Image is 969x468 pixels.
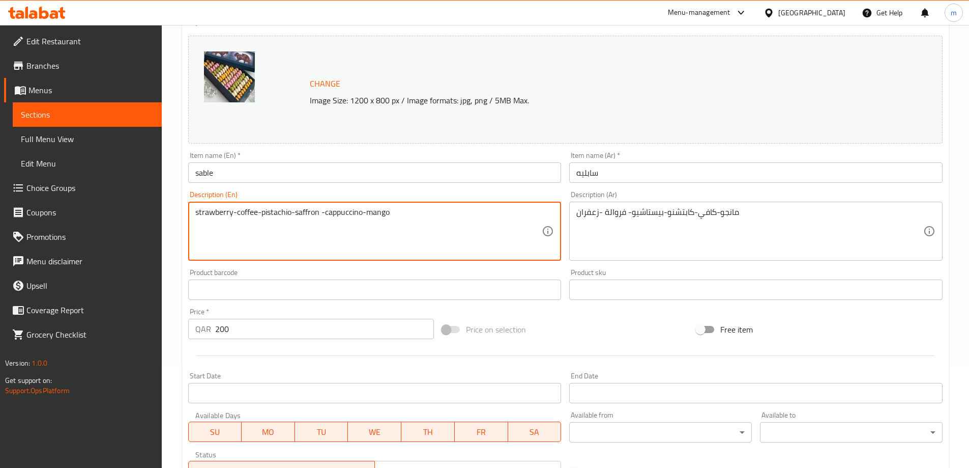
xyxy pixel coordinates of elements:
[5,374,52,387] span: Get support on:
[5,356,30,370] span: Version:
[26,60,154,72] span: Branches
[951,7,957,18] span: m
[26,328,154,341] span: Grocery Checklist
[405,425,451,439] span: TH
[188,162,562,183] input: Enter name En
[720,323,753,336] span: Free item
[242,422,295,442] button: MO
[26,280,154,292] span: Upsell
[569,162,943,183] input: Enter name Ar
[4,273,162,298] a: Upsell
[4,78,162,102] a: Menus
[32,356,47,370] span: 1.0.0
[352,425,397,439] span: WE
[512,425,557,439] span: SA
[28,84,154,96] span: Menus
[13,102,162,127] a: Sections
[188,12,943,27] h2: Update sable
[204,51,255,102] img: sable638956756099745383.jpg
[4,200,162,225] a: Coupons
[26,206,154,218] span: Coupons
[13,151,162,176] a: Edit Menu
[4,29,162,53] a: Edit Restaurant
[778,7,845,18] div: [GEOGRAPHIC_DATA]
[13,127,162,151] a: Full Menu View
[455,422,508,442] button: FR
[26,231,154,243] span: Promotions
[306,94,848,106] p: Image Size: 1200 x 800 px / Image formats: jpg, png / 5MB Max.
[569,280,943,300] input: Please enter product sku
[466,323,526,336] span: Price on selection
[4,298,162,322] a: Coverage Report
[401,422,455,442] button: TH
[215,319,434,339] input: Please enter price
[188,422,242,442] button: SU
[195,323,211,335] p: QAR
[21,108,154,121] span: Sections
[299,425,344,439] span: TU
[760,422,943,443] div: ​
[4,176,162,200] a: Choice Groups
[310,76,340,91] span: Change
[21,157,154,170] span: Edit Menu
[576,207,923,256] textarea: مانجو-كافي-كابتشنو-بيستاشيو- فروالة -زعفران
[4,225,162,249] a: Promotions
[193,425,238,439] span: SU
[188,280,562,300] input: Please enter product barcode
[459,425,504,439] span: FR
[306,73,344,94] button: Change
[4,322,162,347] a: Grocery Checklist
[668,7,730,19] div: Menu-management
[508,422,562,442] button: SA
[569,422,752,443] div: ​
[5,384,70,397] a: Support.OpsPlatform
[26,182,154,194] span: Choice Groups
[246,425,291,439] span: MO
[21,133,154,145] span: Full Menu View
[195,207,542,256] textarea: strawberry-coffee-pistachio-saffron -cappuccino-mango
[26,304,154,316] span: Coverage Report
[295,422,348,442] button: TU
[26,35,154,47] span: Edit Restaurant
[348,422,401,442] button: WE
[4,249,162,273] a: Menu disclaimer
[26,255,154,267] span: Menu disclaimer
[4,53,162,78] a: Branches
